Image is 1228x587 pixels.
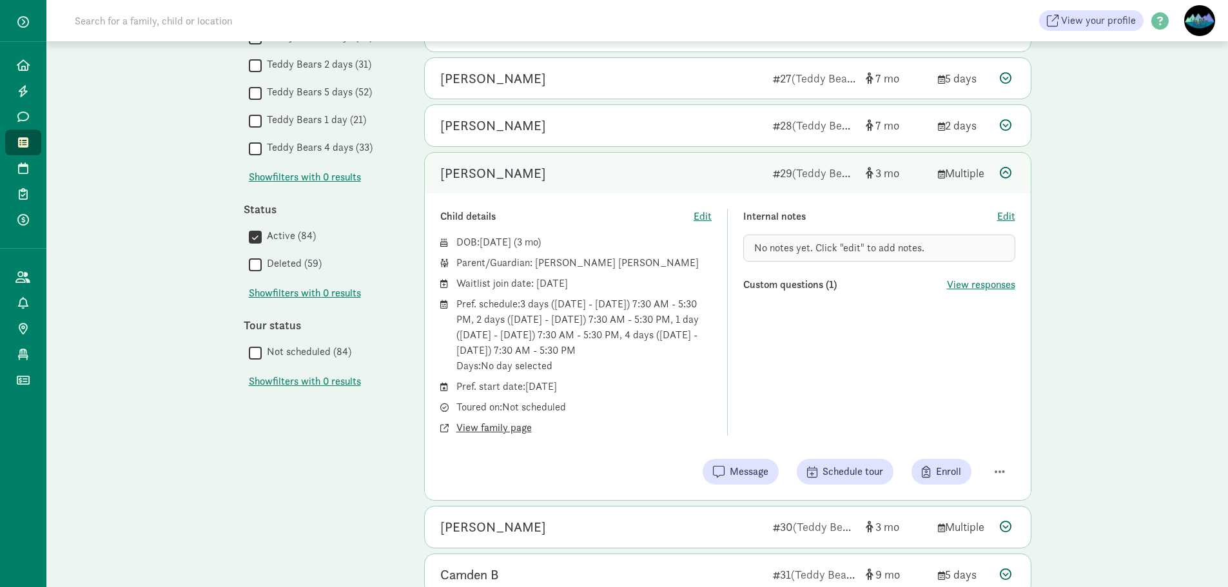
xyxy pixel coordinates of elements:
[703,459,779,485] button: Message
[875,567,900,582] span: 9
[249,169,361,185] button: Showfilters with 0 results
[866,518,928,535] div: [object Object]
[440,115,546,136] div: Arlo Morgan
[938,117,989,134] div: 2 days
[792,166,861,180] span: (Teddy Bears)
[792,118,861,133] span: (Teddy Bears)
[938,566,989,583] div: 5 days
[1039,10,1144,31] a: View your profile
[866,70,928,87] div: [object Object]
[823,464,883,479] span: Schedule tour
[938,518,989,535] div: Multiple
[67,8,429,34] input: Search for a family, child or location
[249,285,361,301] span: Show filters with 0 results
[694,209,712,224] button: Edit
[754,241,924,255] span: No notes yet. Click "edit" to add notes.
[440,68,546,89] div: Bebe Amaya
[440,163,546,184] div: Riley Metzger
[875,166,899,180] span: 3
[262,84,372,100] label: Teddy Bears 5 days (52)
[797,459,893,485] button: Schedule tour
[456,235,712,250] div: DOB: ( )
[249,374,361,389] span: Show filters with 0 results
[1061,13,1136,28] span: View your profile
[517,235,538,249] span: 3
[938,164,989,182] div: Multiple
[773,566,855,583] div: 31
[262,228,316,244] label: Active (84)
[262,112,366,128] label: Teddy Bears 1 day (21)
[947,277,1015,293] button: View responses
[773,117,855,134] div: 28
[866,117,928,134] div: [object Object]
[262,140,373,155] label: Teddy Bears 4 days (33)
[938,70,989,87] div: 5 days
[262,256,322,271] label: Deleted (59)
[456,399,712,415] div: Toured on: Not scheduled
[440,517,546,537] div: Kyle Alsup
[793,519,861,534] span: (Teddy Bears)
[743,209,997,224] div: Internal notes
[456,296,712,374] div: Pref. schedule: 3 days ([DATE] - [DATE]) 7:30 AM - 5:30 PM, 2 days ([DATE] - [DATE]) 7:30 AM - 5:...
[456,420,532,436] button: View family page
[875,519,899,534] span: 3
[456,379,712,394] div: Pref. start date: [DATE]
[866,566,928,583] div: [object Object]
[456,255,712,271] div: Parent/Guardian: [PERSON_NAME] [PERSON_NAME]
[480,235,511,249] span: [DATE]
[440,564,499,585] div: Camden B
[866,164,928,182] div: [object Object]
[249,285,361,301] button: Showfilters with 0 results
[791,567,859,582] span: (Teddy Bears)
[456,276,712,291] div: Waitlist join date: [DATE]
[244,316,398,334] div: Tour status
[773,70,855,87] div: 27
[875,71,899,86] span: 7
[792,71,860,86] span: (Teddy Bears)
[997,209,1015,224] button: Edit
[743,277,947,293] div: Custom questions (1)
[936,464,961,479] span: Enroll
[773,518,855,535] div: 30
[773,164,855,182] div: 29
[730,464,768,479] span: Message
[262,344,351,360] label: Not scheduled (84)
[1164,525,1228,587] iframe: Chat Widget
[911,459,971,485] button: Enroll
[875,118,899,133] span: 7
[262,57,371,72] label: Teddy Bears 2 days (31)
[244,200,398,218] div: Status
[249,374,361,389] button: Showfilters with 0 results
[249,169,361,185] span: Show filters with 0 results
[440,209,694,224] div: Child details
